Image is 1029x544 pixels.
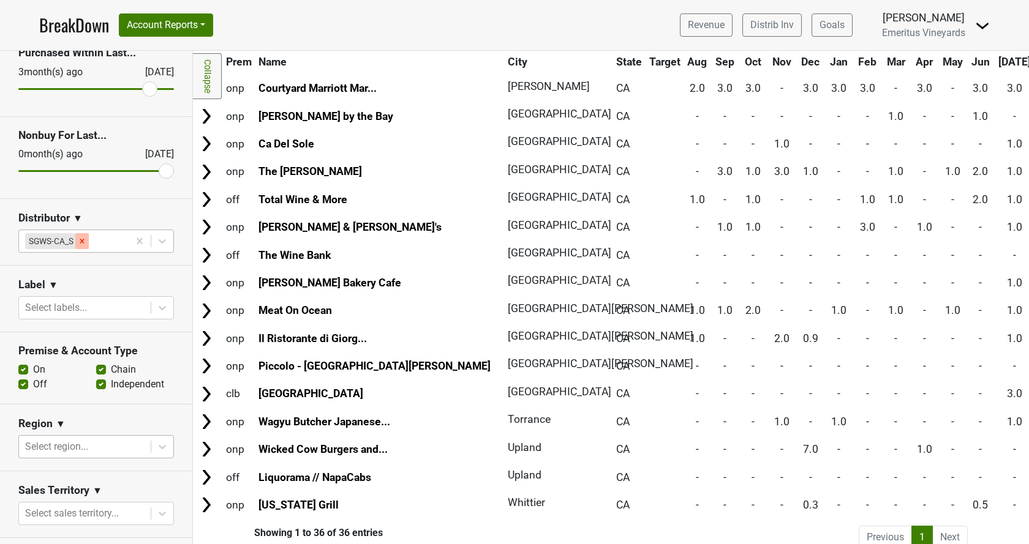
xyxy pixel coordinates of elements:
span: - [923,360,926,372]
span: CA [616,304,630,316]
div: 3 month(s) ago [18,65,116,80]
span: CA [616,249,630,261]
span: [GEOGRAPHIC_DATA] [508,247,611,259]
span: 3.0 [717,82,733,94]
span: - [979,249,982,261]
th: Oct: activate to sort column ascending [740,51,767,73]
span: - [894,138,897,150]
span: Prem [226,56,252,68]
span: [GEOGRAPHIC_DATA] [508,191,611,203]
span: - [809,193,812,206]
span: - [979,443,982,455]
span: 1.0 [831,415,846,428]
img: Arrow right [197,468,216,486]
div: SGWS-CA_S [25,233,75,249]
span: - [723,387,726,400]
th: City: activate to sort column descending [505,51,606,73]
span: 1.0 [888,110,903,122]
span: - [979,277,982,289]
img: Arrow right [197,357,216,375]
span: 1.0 [1007,165,1022,177]
span: 1.0 [1007,304,1022,316]
span: - [894,221,897,233]
span: - [894,415,897,428]
td: off [223,186,255,212]
span: - [696,443,699,455]
th: Name: activate to sort column ascending [256,51,504,73]
span: 1.0 [717,304,733,316]
span: - [951,415,954,428]
span: - [809,360,812,372]
span: CA [616,165,630,177]
span: - [1013,249,1016,261]
span: ▼ [92,483,102,498]
span: - [780,471,783,483]
a: Revenue [680,13,733,37]
a: Courtyard Marriott Mar... [258,82,377,94]
th: Sep: activate to sort column ascending [711,51,739,73]
img: Arrow right [197,274,216,292]
span: - [866,277,869,289]
td: off [223,242,255,268]
span: CA [616,82,630,94]
td: onp [223,158,255,185]
th: Prem: activate to sort column ascending [223,51,255,73]
td: onp [223,325,255,351]
h3: Label [18,278,45,291]
span: - [894,443,897,455]
span: - [752,443,755,455]
div: 0 month(s) ago [18,147,116,162]
img: Arrow right [197,163,216,181]
span: - [780,221,783,233]
span: 3.0 [917,82,932,94]
span: - [837,332,840,345]
img: Arrow right [197,496,216,514]
div: [DATE] [134,65,174,80]
span: - [923,332,926,345]
span: - [752,138,755,150]
img: Arrow right [197,190,216,209]
span: - [923,304,926,316]
th: Feb: activate to sort column ascending [854,51,881,73]
span: - [951,387,954,400]
span: 3.0 [717,165,733,177]
span: - [780,249,783,261]
span: - [1013,443,1016,455]
span: - [723,360,726,372]
span: [GEOGRAPHIC_DATA][PERSON_NAME] [508,330,693,342]
th: Target: activate to sort column ascending [646,51,684,73]
span: 1.0 [745,221,761,233]
span: Emeritus Vineyards [882,27,965,39]
span: 2.0 [690,82,705,94]
label: Off [33,377,47,392]
span: 1.0 [690,304,705,316]
span: 1.0 [717,221,733,233]
span: - [809,304,812,316]
span: - [951,82,954,94]
span: 1.0 [973,110,988,122]
img: Arrow right [197,385,216,403]
span: 3.0 [774,165,790,177]
span: [GEOGRAPHIC_DATA] [508,108,611,120]
td: onp [223,436,255,463]
h3: Purchased Within Last... [18,47,174,59]
span: CA [616,193,630,206]
h3: Region [18,417,53,430]
span: 1.0 [774,415,790,428]
span: 1.0 [690,193,705,206]
span: 3.0 [803,82,818,94]
span: - [979,221,982,233]
span: 1.0 [1007,193,1022,206]
span: - [723,193,726,206]
span: [GEOGRAPHIC_DATA] [508,163,611,176]
td: onp [223,269,255,296]
button: Account Reports [119,13,213,37]
span: - [809,110,812,122]
span: - [979,415,982,428]
a: BreakDown [39,12,109,38]
span: 3.0 [745,82,761,94]
span: - [696,221,699,233]
a: Wagyu Butcher Japanese... [258,415,390,428]
th: Dec: activate to sort column ascending [797,51,824,73]
td: onp [223,103,255,129]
